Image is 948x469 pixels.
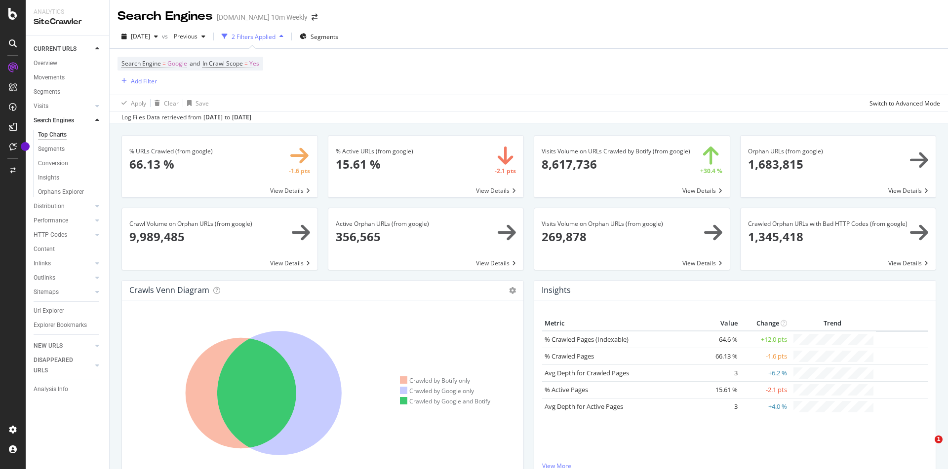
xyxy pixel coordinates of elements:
[542,284,571,297] h4: Insights
[38,187,102,197] a: Orphans Explorer
[131,77,157,85] div: Add Filter
[38,187,84,197] div: Orphans Explorer
[34,216,68,226] div: Performance
[34,384,68,395] div: Analysis Info
[34,115,74,126] div: Search Engines
[38,144,65,154] div: Segments
[34,230,67,240] div: HTTP Codes
[34,201,92,212] a: Distribution
[34,355,92,376] a: DISAPPEARED URLS
[34,273,92,283] a: Outlinks
[740,381,790,398] td: -2.1 pts
[34,287,92,297] a: Sitemaps
[34,58,57,69] div: Overview
[34,320,102,330] a: Explorer Bookmarks
[545,335,629,344] a: % Crawled Pages (Indexable)
[312,14,317,21] div: arrow-right-arrow-left
[38,130,67,140] div: Top Charts
[34,230,92,240] a: HTTP Codes
[34,44,77,54] div: CURRENT URLS
[190,59,200,68] span: and
[34,72,65,83] div: Movements
[38,173,59,183] div: Insights
[34,306,64,316] div: Url Explorer
[121,113,251,122] div: Log Files Data retrieved from to
[701,381,740,398] td: 15.61 %
[232,33,276,41] div: 2 Filters Applied
[118,29,162,44] button: [DATE]
[34,341,63,351] div: NEW URLS
[34,58,102,69] a: Overview
[545,352,594,361] a: % Crawled Pages
[34,16,101,28] div: SiteCrawler
[118,8,213,25] div: Search Engines
[701,348,740,364] td: 66.13 %
[34,101,48,111] div: Visits
[34,306,102,316] a: Url Explorer
[129,284,209,297] h4: Crawls Venn Diagram
[34,72,102,83] a: Movements
[34,320,87,330] div: Explorer Bookmarks
[311,33,338,41] span: Segments
[34,287,59,297] div: Sitemaps
[34,384,102,395] a: Analysis Info
[34,87,102,97] a: Segments
[34,355,83,376] div: DISAPPEARED URLS
[38,173,102,183] a: Insights
[34,273,55,283] div: Outlinks
[244,59,248,68] span: =
[217,12,308,22] div: [DOMAIN_NAME] 10m Weekly
[34,44,92,54] a: CURRENT URLS
[869,99,940,108] div: Switch to Advanced Mode
[34,258,51,269] div: Inlinks
[34,244,102,254] a: Content
[183,95,209,111] button: Save
[164,99,179,108] div: Clear
[34,201,65,212] div: Distribution
[790,316,876,331] th: Trend
[296,29,342,44] button: Segments
[131,99,146,108] div: Apply
[38,144,102,154] a: Segments
[118,95,146,111] button: Apply
[38,158,68,169] div: Conversion
[935,435,943,443] span: 1
[701,398,740,415] td: 3
[202,59,243,68] span: In Crawl Scope
[545,402,623,411] a: Avg Depth for Active Pages
[701,331,740,348] td: 64.6 %
[151,95,179,111] button: Clear
[131,32,150,40] span: 2025 Jul. 17th
[38,130,102,140] a: Top Charts
[21,142,30,151] div: Tooltip anchor
[400,397,491,405] div: Crawled by Google and Botify
[34,258,92,269] a: Inlinks
[400,387,474,395] div: Crawled by Google only
[38,158,102,169] a: Conversion
[866,95,940,111] button: Switch to Advanced Mode
[34,8,101,16] div: Analytics
[34,87,60,97] div: Segments
[170,29,209,44] button: Previous
[542,316,701,331] th: Metric
[167,57,187,71] span: Google
[196,99,209,108] div: Save
[249,57,259,71] span: Yes
[121,59,161,68] span: Search Engine
[203,113,223,122] div: [DATE]
[34,115,92,126] a: Search Engines
[34,244,55,254] div: Content
[34,216,92,226] a: Performance
[218,29,287,44] button: 2 Filters Applied
[740,364,790,381] td: +6.2 %
[162,59,166,68] span: =
[701,364,740,381] td: 3
[740,348,790,364] td: -1.6 pts
[740,331,790,348] td: +12.0 pts
[170,32,197,40] span: Previous
[509,287,516,294] i: Options
[545,385,588,394] a: % Active Pages
[914,435,938,459] iframe: Intercom live chat
[232,113,251,122] div: [DATE]
[701,316,740,331] th: Value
